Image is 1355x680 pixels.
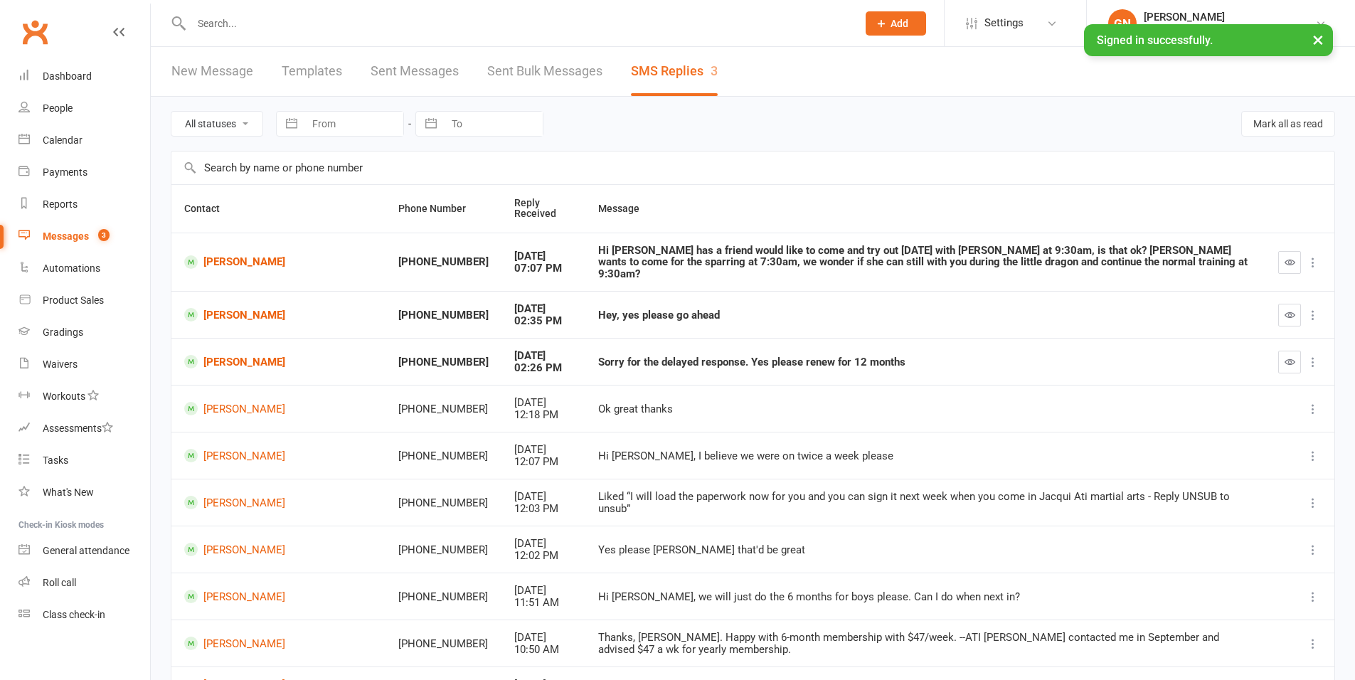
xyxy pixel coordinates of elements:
div: Hi [PERSON_NAME] has a friend would like to come and try out [DATE] with [PERSON_NAME] at 9:30am,... [598,245,1253,280]
a: New Message [171,47,253,96]
div: 10:50 AM [514,644,572,656]
button: × [1305,24,1331,55]
div: [PHONE_NUMBER] [398,497,489,509]
div: [PHONE_NUMBER] [398,450,489,462]
span: Add [891,18,908,29]
div: 12:02 PM [514,550,572,562]
div: 02:35 PM [514,315,572,327]
span: Settings [984,7,1024,39]
div: 02:26 PM [514,362,572,374]
a: Gradings [18,317,150,349]
div: 11:51 AM [514,597,572,609]
a: Calendar [18,124,150,156]
div: [DATE] [514,250,572,262]
a: Dashboard [18,60,150,92]
div: Gradings [43,326,83,338]
div: People [43,102,73,114]
div: Hey, yes please go ahead [598,309,1253,322]
div: General attendance [43,545,129,556]
a: General attendance kiosk mode [18,535,150,567]
a: Messages 3 [18,221,150,253]
div: Ok great thanks [598,403,1253,415]
div: 12:03 PM [514,503,572,515]
a: Clubworx [17,14,53,50]
div: [PHONE_NUMBER] [398,544,489,556]
a: Reports [18,188,150,221]
input: Search by name or phone number [171,152,1334,184]
div: Thanks, [PERSON_NAME]. Happy with 6-month membership with $47/week. --ATI [PERSON_NAME] contacted... [598,632,1253,655]
div: Messages [43,230,89,242]
div: [DATE] [514,632,572,644]
div: Reports [43,198,78,210]
div: Dashboard [43,70,92,82]
div: Class check-in [43,609,105,620]
a: Workouts [18,381,150,413]
a: [PERSON_NAME] [184,355,373,368]
th: Phone Number [386,185,501,233]
a: Templates [282,47,342,96]
div: Sorry for the delayed response. Yes please renew for 12 months [598,356,1253,368]
a: Sent Bulk Messages [487,47,602,96]
button: Mark all as read [1241,111,1335,137]
input: From [304,112,403,136]
div: Assessments [43,423,113,434]
div: GN [1108,9,1137,38]
div: [PERSON_NAME] [1144,11,1315,23]
div: Hi [PERSON_NAME], I believe we were on twice a week please [598,450,1253,462]
div: [PHONE_NUMBER] [398,591,489,603]
div: Roll call [43,577,76,588]
div: Yes please [PERSON_NAME] that'd be great [598,544,1253,556]
div: Automations [43,262,100,274]
div: [DATE] [514,350,572,362]
a: [PERSON_NAME] [184,308,373,322]
a: People [18,92,150,124]
div: 07:07 PM [514,262,572,275]
div: [DATE] [514,585,572,597]
a: [PERSON_NAME] [184,255,373,269]
div: [PHONE_NUMBER] [398,256,489,268]
div: Waivers [43,358,78,370]
a: Tasks [18,445,150,477]
div: Calendar [43,134,83,146]
a: What's New [18,477,150,509]
div: ATI Martial Arts - [GEOGRAPHIC_DATA] [1144,23,1315,36]
div: 12:07 PM [514,456,572,468]
div: Tasks [43,455,68,466]
button: Add [866,11,926,36]
div: Workouts [43,391,85,402]
input: Search... [187,14,847,33]
div: [DATE] [514,444,572,456]
a: [PERSON_NAME] [184,402,373,415]
input: To [444,112,543,136]
a: Assessments [18,413,150,445]
div: [DATE] [514,397,572,409]
a: SMS Replies3 [631,47,718,96]
div: [PHONE_NUMBER] [398,309,489,322]
div: [DATE] [514,538,572,550]
div: 3 [711,63,718,78]
th: Message [585,185,1265,233]
th: Reply Received [501,185,585,233]
a: Automations [18,253,150,285]
div: What's New [43,487,94,498]
div: [PHONE_NUMBER] [398,638,489,650]
a: [PERSON_NAME] [184,496,373,509]
span: Signed in successfully. [1097,33,1213,47]
a: [PERSON_NAME] [184,590,373,603]
div: Hi [PERSON_NAME], we will just do the 6 months for boys please. Can I do when next in? [598,591,1253,603]
div: [PHONE_NUMBER] [398,356,489,368]
a: [PERSON_NAME] [184,543,373,556]
div: [DATE] [514,491,572,503]
a: Roll call [18,567,150,599]
span: 3 [98,229,110,241]
div: [PHONE_NUMBER] [398,403,489,415]
a: Payments [18,156,150,188]
a: Class kiosk mode [18,599,150,631]
div: Payments [43,166,87,178]
th: Contact [171,185,386,233]
a: Waivers [18,349,150,381]
div: 12:18 PM [514,409,572,421]
a: [PERSON_NAME] [184,449,373,462]
a: Sent Messages [371,47,459,96]
div: Product Sales [43,294,104,306]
